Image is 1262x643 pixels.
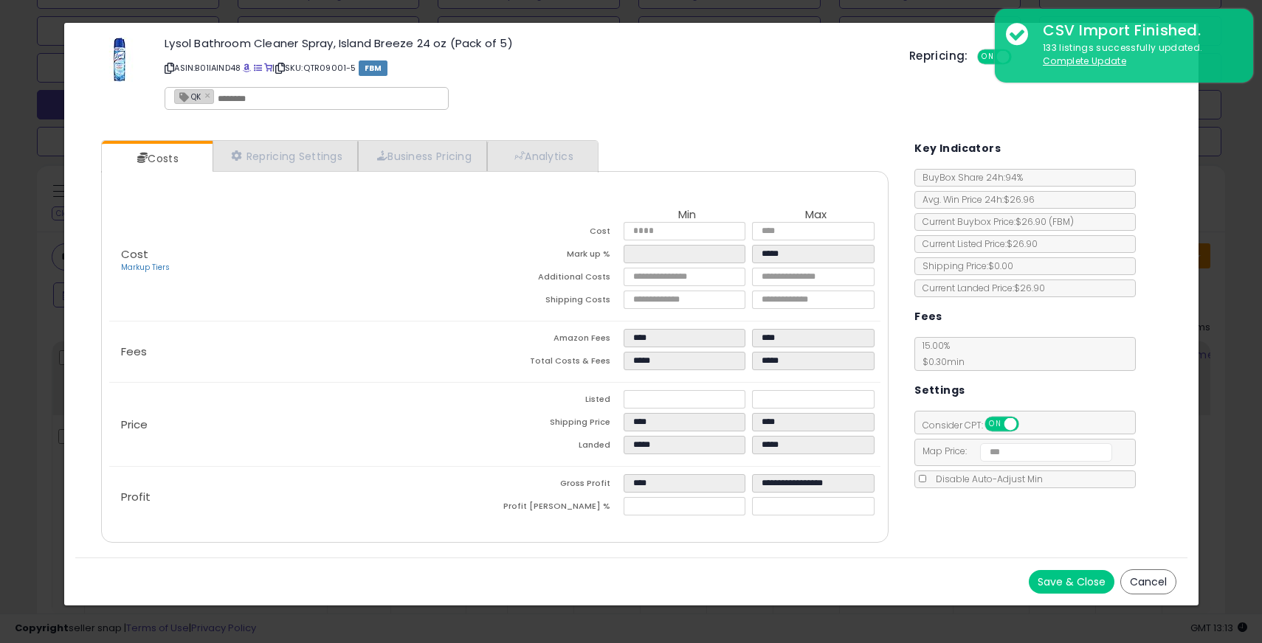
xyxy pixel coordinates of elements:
[1120,569,1176,594] button: Cancel
[121,262,170,273] a: Markup Tiers
[494,352,623,375] td: Total Costs & Fees
[914,381,965,400] h5: Settings
[254,62,262,74] a: All offer listings
[494,497,623,520] td: Profit [PERSON_NAME] %
[1032,41,1242,69] div: 133 listings successfully updated.
[928,473,1043,485] span: Disable Auto-Adjust Min
[264,62,272,74] a: Your listing only
[165,38,887,49] h3: Lysol Bathroom Cleaner Spray, Island Breeze 24 oz (Pack of 5)
[1029,570,1114,594] button: Save & Close
[175,90,201,102] span: QK
[915,193,1035,206] span: Avg. Win Price 24h: $26.96
[915,419,1038,431] span: Consider CPT:
[915,260,1013,272] span: Shipping Price: $0.00
[487,141,596,171] a: Analytics
[494,329,623,352] td: Amazon Fees
[915,282,1045,294] span: Current Landed Price: $26.90
[109,248,495,274] p: Cost
[979,51,997,63] span: ON
[914,139,1001,158] h5: Key Indicators
[752,209,880,222] th: Max
[494,291,623,313] td: Shipping Costs
[915,171,1023,184] span: BuyBox Share 24h: 94%
[914,307,942,326] h5: Fees
[358,141,487,171] a: Business Pricing
[624,209,752,222] th: Min
[494,268,623,291] td: Additional Costs
[986,418,1004,431] span: ON
[1032,20,1242,41] div: CSV Import Finished.
[915,445,1112,457] span: Map Price:
[1016,215,1074,228] span: $26.90
[494,413,623,436] td: Shipping Price
[909,50,968,62] h5: Repricing:
[243,62,251,74] a: BuyBox page
[1017,418,1041,431] span: OFF
[165,56,887,80] p: ASIN: B01IAIND48 | SKU: QTR09001-5
[494,222,623,245] td: Cost
[1049,215,1074,228] span: ( FBM )
[1043,55,1126,67] u: Complete Update
[109,419,495,431] p: Price
[359,60,388,76] span: FBM
[915,237,1038,250] span: Current Listed Price: $26.90
[494,390,623,413] td: Listed
[97,38,142,82] img: 41wFd0oza2L._SL60_.jpg
[109,346,495,358] p: Fees
[915,215,1074,228] span: Current Buybox Price:
[213,141,359,171] a: Repricing Settings
[915,339,965,368] span: 15.00 %
[102,144,211,173] a: Costs
[915,355,965,368] span: $0.30 min
[494,474,623,497] td: Gross Profit
[494,436,623,459] td: Landed
[109,491,495,503] p: Profit
[494,245,623,268] td: Mark up %
[204,88,213,102] a: ×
